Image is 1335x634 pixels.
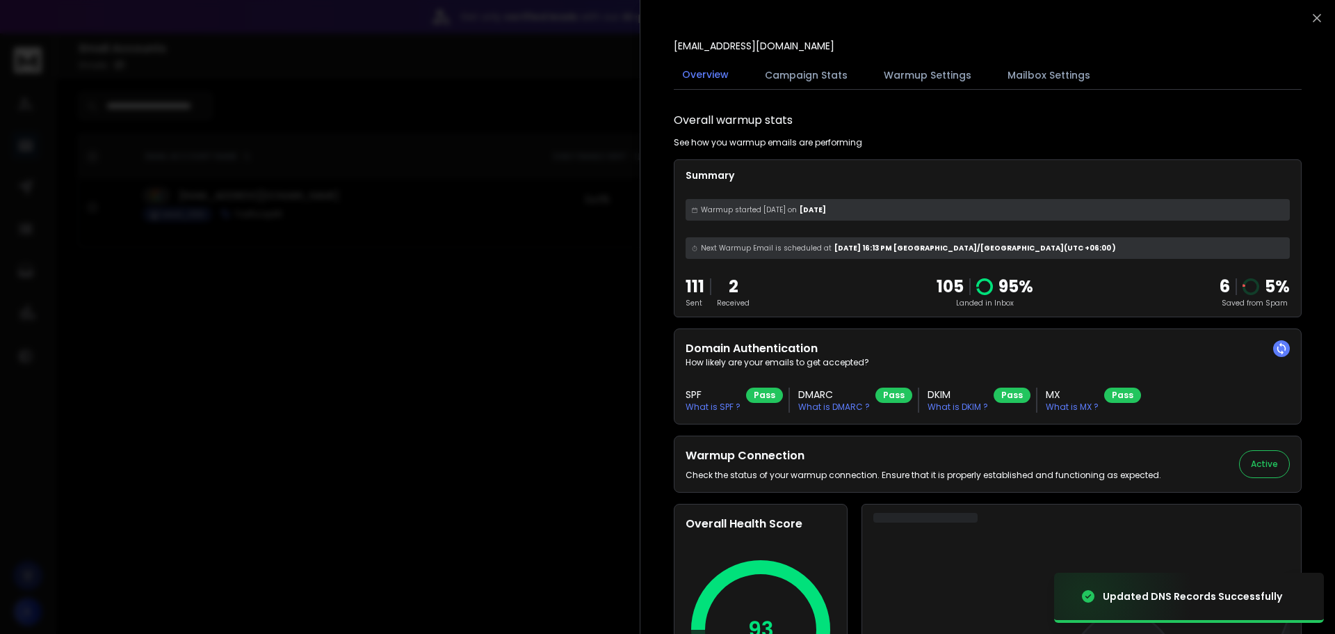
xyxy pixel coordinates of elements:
p: What is SPF ? [686,402,741,413]
h2: Domain Authentication [686,340,1290,357]
p: Check the status of your warmup connection. Ensure that it is properly established and functionin... [686,470,1161,481]
button: Campaign Stats [756,60,856,90]
h2: Overall Health Score [686,516,836,532]
p: 2 [717,276,750,298]
p: 95 % [998,276,1033,298]
p: Landed in Inbox [937,298,1033,308]
p: [EMAIL_ADDRESS][DOMAIN_NAME] [674,39,834,53]
p: What is DKIM ? [928,402,988,413]
p: How likely are your emails to get accepted? [686,357,1290,368]
p: Summary [686,168,1290,182]
strong: 6 [1220,275,1230,298]
p: What is MX ? [1046,402,1099,413]
button: Mailbox Settings [999,60,1099,90]
h3: SPF [686,388,741,402]
p: See how you warmup emails are performing [674,137,862,148]
div: Pass [1104,388,1141,403]
button: Warmup Settings [875,60,980,90]
div: Updated DNS Records Successfully [1103,589,1282,603]
div: [DATE] 16:13 PM [GEOGRAPHIC_DATA]/[GEOGRAPHIC_DATA] (UTC +06:00 ) [686,237,1290,259]
h3: DKIM [928,388,988,402]
p: What is DMARC ? [798,402,870,413]
h1: Overall warmup stats [674,112,793,129]
h3: MX [1046,388,1099,402]
div: Pass [746,388,783,403]
p: Sent [686,298,704,308]
p: Saved from Spam [1220,298,1290,308]
span: Warmup started [DATE] on [701,205,797,215]
p: 5 % [1265,276,1290,298]
p: Received [717,298,750,308]
button: Overview [674,59,737,91]
h3: DMARC [798,388,870,402]
button: Active [1239,450,1290,478]
div: Pass [994,388,1030,403]
div: [DATE] [686,199,1290,221]
div: Pass [875,388,912,403]
p: 111 [686,276,704,298]
p: 105 [937,276,964,298]
span: Next Warmup Email is scheduled at [701,243,832,253]
h2: Warmup Connection [686,447,1161,464]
